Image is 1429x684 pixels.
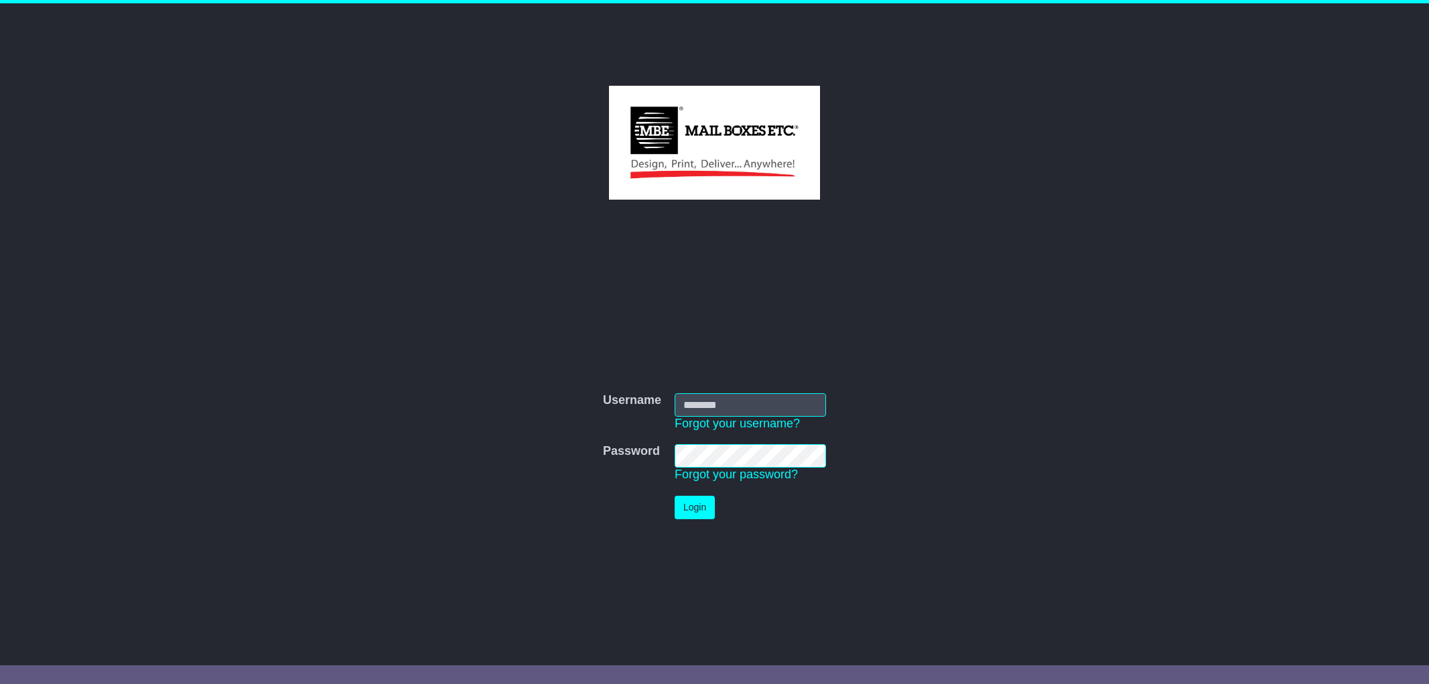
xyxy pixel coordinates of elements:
[603,393,661,408] label: Username
[675,417,800,430] a: Forgot your username?
[609,86,820,200] img: MBE West End
[675,468,798,481] a: Forgot your password?
[603,444,660,459] label: Password
[675,496,715,519] button: Login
